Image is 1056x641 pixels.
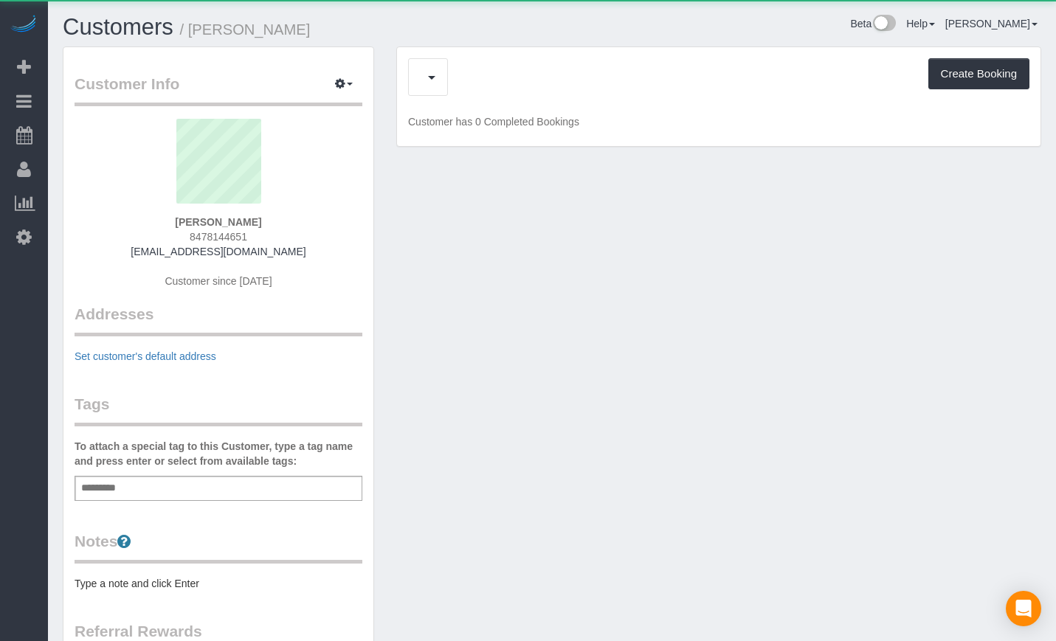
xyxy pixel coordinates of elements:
button: Create Booking [928,58,1029,89]
img: New interface [872,15,896,34]
legend: Customer Info [75,73,362,106]
legend: Notes [75,530,362,564]
div: Open Intercom Messenger [1006,591,1041,626]
span: 8478144651 [190,231,247,243]
a: [PERSON_NAME] [945,18,1038,30]
a: Set customer's default address [75,350,216,362]
legend: Tags [75,393,362,426]
span: Customer since [DATE] [165,275,272,287]
a: [EMAIL_ADDRESS][DOMAIN_NAME] [131,246,306,257]
a: Help [906,18,935,30]
pre: Type a note and click Enter [75,576,362,591]
strong: [PERSON_NAME] [175,216,261,228]
a: Beta [850,18,896,30]
p: Customer has 0 Completed Bookings [408,114,1029,129]
a: Customers [63,14,173,40]
label: To attach a special tag to this Customer, type a tag name and press enter or select from availabl... [75,439,362,468]
img: Automaid Logo [9,15,38,35]
small: / [PERSON_NAME] [180,21,311,38]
